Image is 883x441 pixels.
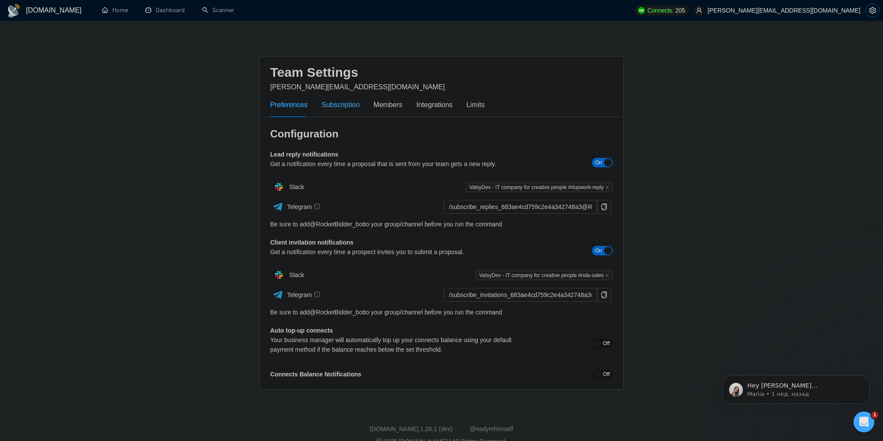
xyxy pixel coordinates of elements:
span: ValsyDev - IT company for creative people #nda-sales [476,271,613,280]
img: logo [7,4,21,18]
div: Preferences [270,99,307,110]
h3: Configuration [270,127,613,141]
iframe: Intercom notifications сообщение [710,357,883,418]
span: ValsyDev - IT company for creative people ##upwork-reply [466,183,613,192]
span: 205 [675,6,685,15]
div: Limits [467,99,485,110]
button: copy [597,200,611,214]
iframe: Intercom live chat [854,412,874,432]
span: Off [603,369,610,379]
a: homeHome [102,7,128,14]
a: searchScanner [202,7,234,14]
h2: Team Settings [270,64,613,82]
div: Your business manager will automatically top up your connects balance using your default payment ... [270,335,527,354]
span: close [605,273,609,278]
div: Get a notification every time a proposal that is sent from your team gets a new reply. [270,159,527,169]
span: [PERSON_NAME][EMAIL_ADDRESS][DOMAIN_NAME] [270,83,445,91]
div: Be sure to add to your group/channel before you run the command [270,219,613,229]
img: hpQkSZIkSZIkSZIkSZIkSZIkSZIkSZIkSZIkSZIkSZIkSZIkSZIkSZIkSZIkSZIkSZIkSZIkSZIkSZIkSZIkSZIkSZIkSZIkS... [270,178,288,196]
span: 1 [871,412,878,418]
img: hpQkSZIkSZIkSZIkSZIkSZIkSZIkSZIkSZIkSZIkSZIkSZIkSZIkSZIkSZIkSZIkSZIkSZIkSZIkSZIkSZIkSZIkSZIkSZIkS... [270,266,288,284]
span: Telegram [287,203,320,210]
div: Members [373,99,402,110]
button: copy [597,288,611,302]
img: ww3wtPAAAAAElFTkSuQmCC [272,289,283,300]
div: Subscription [321,99,360,110]
b: Connects Balance Notifications [270,371,361,378]
img: ww3wtPAAAAAElFTkSuQmCC [272,201,283,212]
div: Be sure to add to your group/channel before you run the command [270,307,613,317]
span: Connects: [648,6,674,15]
img: upwork-logo.png [638,7,645,14]
b: Lead reply notifications [270,151,338,158]
b: Auto top-up connects [270,327,333,334]
a: dashboardDashboard [145,7,185,14]
span: info-circle [314,203,320,209]
span: Slack [289,183,304,190]
a: @vadymhimself [470,425,513,432]
a: [DOMAIN_NAME] 1.26.1 (dev) [370,425,453,432]
b: Client invitation notifications [270,239,353,246]
a: @RocketBidder_bot [310,307,364,317]
span: copy [598,203,611,210]
a: @RocketBidder_bot [310,219,364,229]
button: setting [866,3,880,17]
span: copy [598,291,611,298]
span: On [595,246,602,255]
span: Telegram [287,291,320,298]
span: setting [866,7,879,14]
span: Off [603,339,610,348]
a: setting [866,7,880,14]
span: close [605,185,609,189]
div: Integrations [416,99,453,110]
span: info-circle [314,291,320,297]
div: Get a notification every time a prospect invites you to submit a proposal. [270,247,527,257]
span: Slack [289,271,304,278]
span: user [696,7,702,13]
span: On [595,158,602,167]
